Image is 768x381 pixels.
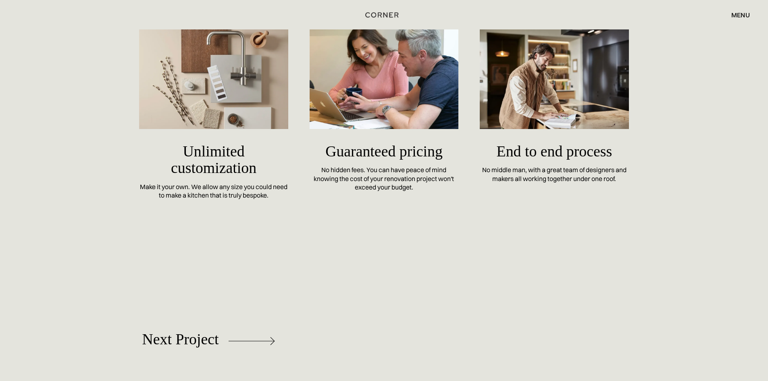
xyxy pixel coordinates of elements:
[142,313,275,366] a: Next Project
[139,29,288,129] img: Samples of materials for countertop and cabinets, colors of paint, a tap
[310,29,459,129] img: A man and a woman are looking at something on their laptop and smiling
[139,183,288,200] div: Make it your own. We allow any size you could need to make a kitchen that is truly bespoke.
[731,12,750,18] div: menu
[723,8,750,22] div: menu
[310,166,459,192] div: No hidden fees. You can have peace of mind knowing the cost of your renovation project won't exce...
[480,166,629,183] div: No middle man, with a great team of designers and makers all working together under one roof.
[356,10,413,20] a: home
[139,137,288,183] h5: Unlimited customization
[142,331,219,348] div: Next Project
[310,137,459,166] h5: Guaranteed pricing
[480,137,629,166] h5: End to end process
[480,29,629,129] img: A man is looking through a catalog with an amusing expression on his kitchen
